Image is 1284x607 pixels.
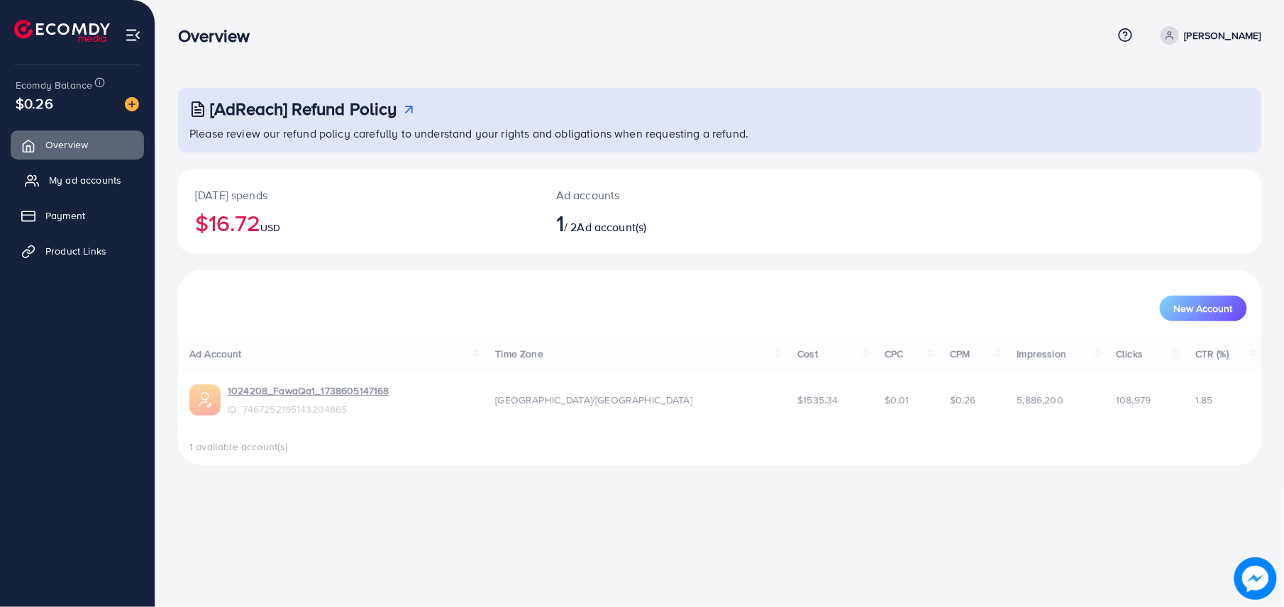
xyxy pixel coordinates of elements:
h3: Overview [178,26,261,46]
span: Overview [45,138,88,152]
a: Overview [11,130,144,159]
p: [DATE] spends [195,186,522,204]
img: image [1234,557,1277,600]
span: New Account [1174,303,1233,313]
span: Ecomdy Balance [16,78,92,92]
a: Payment [11,201,144,230]
p: Please review our refund policy carefully to understand your rights and obligations when requesti... [189,125,1253,142]
span: Ad account(s) [577,219,647,235]
img: image [125,97,139,111]
a: Product Links [11,237,144,265]
a: My ad accounts [11,166,144,194]
span: USD [260,221,280,235]
span: 1 [556,206,564,239]
span: My ad accounts [49,173,121,187]
h2: $16.72 [195,209,522,236]
span: Payment [45,208,85,223]
span: $0.26 [16,93,53,113]
span: Product Links [45,244,106,258]
h2: / 2 [556,209,793,236]
p: Ad accounts [556,186,793,204]
a: [PERSON_NAME] [1155,26,1261,45]
p: [PERSON_NAME] [1185,27,1261,44]
button: New Account [1160,296,1247,321]
img: logo [14,20,110,42]
h3: [AdReach] Refund Policy [210,99,397,119]
img: menu [125,27,141,43]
